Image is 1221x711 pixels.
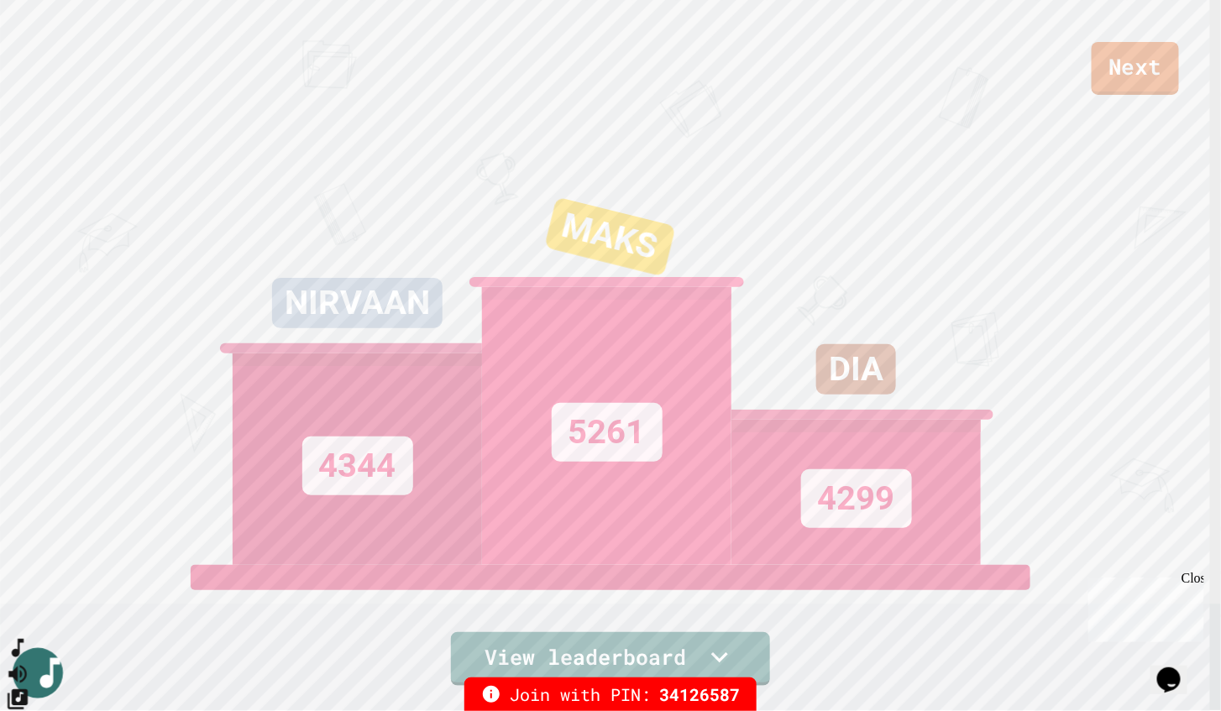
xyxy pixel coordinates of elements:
[6,661,30,686] button: Mute music
[1082,571,1204,642] iframe: chat widget
[451,632,770,686] a: View leaderboard
[7,7,116,107] div: Chat with us now!Close
[1092,42,1179,95] a: Next
[1150,644,1204,694] iframe: chat widget
[816,344,896,395] div: DIA
[552,403,663,462] div: 5261
[6,635,30,661] button: SpeedDial basic example
[302,437,413,495] div: 4344
[272,278,443,328] div: NIRVAAN
[801,469,912,528] div: 4299
[464,677,757,711] div: Join with PIN:
[544,196,676,276] div: MAKS
[659,682,740,707] span: 34126587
